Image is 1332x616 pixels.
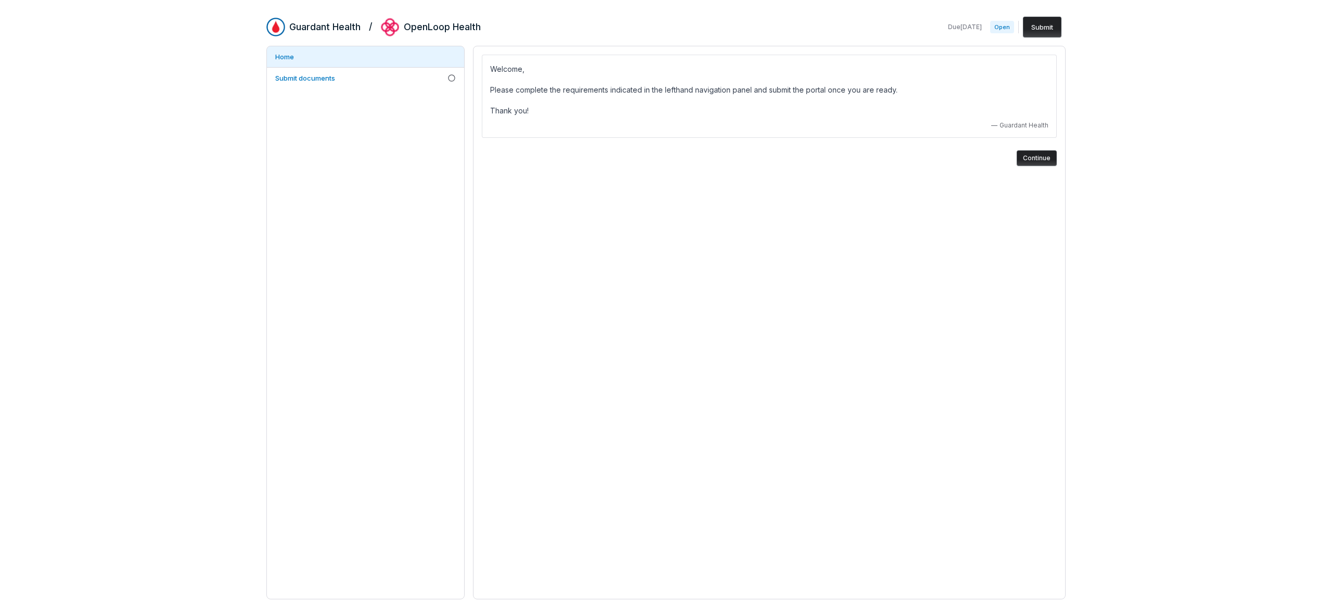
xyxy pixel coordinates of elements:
[369,18,373,33] h2: /
[1017,150,1057,166] button: Continue
[991,121,997,130] span: —
[267,68,464,88] a: Submit documents
[490,105,1048,117] p: Thank you!
[289,20,361,34] h2: Guardant Health
[267,46,464,67] a: Home
[404,20,481,34] h2: OpenLoop Health
[990,21,1014,33] span: Open
[1000,121,1048,130] span: Guardant Health
[275,74,335,82] span: Submit documents
[948,23,982,31] span: Due [DATE]
[1023,17,1061,37] button: Submit
[490,63,1048,75] p: Welcome,
[490,84,1048,96] p: Please complete the requirements indicated in the lefthand navigation panel and submit the portal...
